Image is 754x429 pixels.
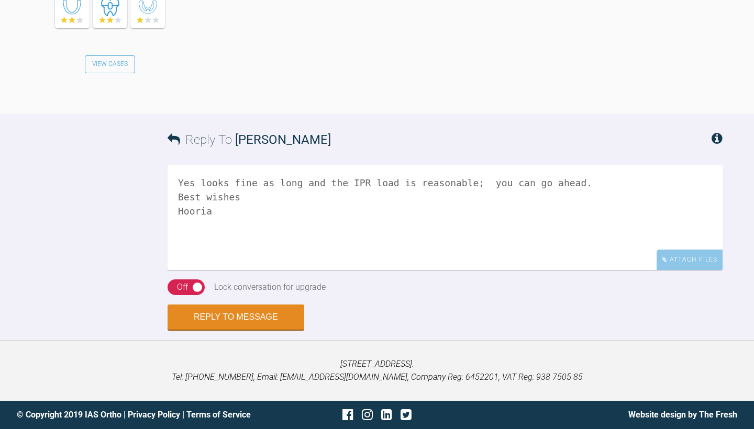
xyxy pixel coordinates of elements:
[628,410,737,420] a: Website design by The Fresh
[85,55,135,73] a: View Cases
[177,280,188,294] div: Off
[168,130,331,150] h3: Reply To
[214,280,326,294] div: Lock conversation for upgrade
[128,410,180,420] a: Privacy Policy
[17,357,737,384] p: [STREET_ADDRESS]. Tel: [PHONE_NUMBER], Email: [EMAIL_ADDRESS][DOMAIN_NAME], Company Reg: 6452201,...
[235,132,331,147] span: [PERSON_NAME]
[168,165,723,270] textarea: Yes looks fine as long and the IPR load is reasonable; you can go ahead. Best wishes Hooria
[17,408,257,422] div: © Copyright 2019 IAS Ortho | |
[657,250,723,270] div: Attach Files
[168,304,304,330] button: Reply to Message
[186,410,251,420] a: Terms of Service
